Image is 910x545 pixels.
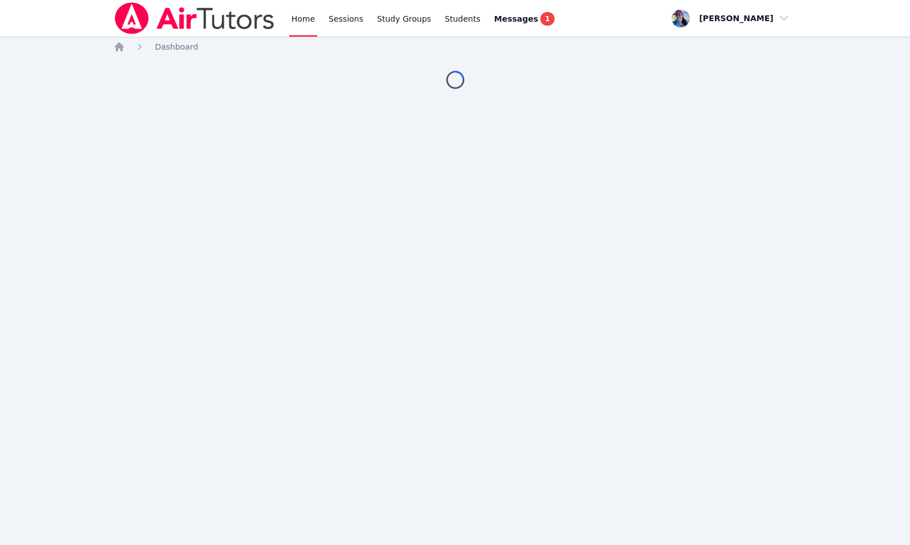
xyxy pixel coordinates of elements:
[114,41,796,53] nav: Breadcrumb
[540,12,554,26] span: 1
[155,42,198,51] span: Dashboard
[114,2,275,34] img: Air Tutors
[494,13,538,25] span: Messages
[155,41,198,53] a: Dashboard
